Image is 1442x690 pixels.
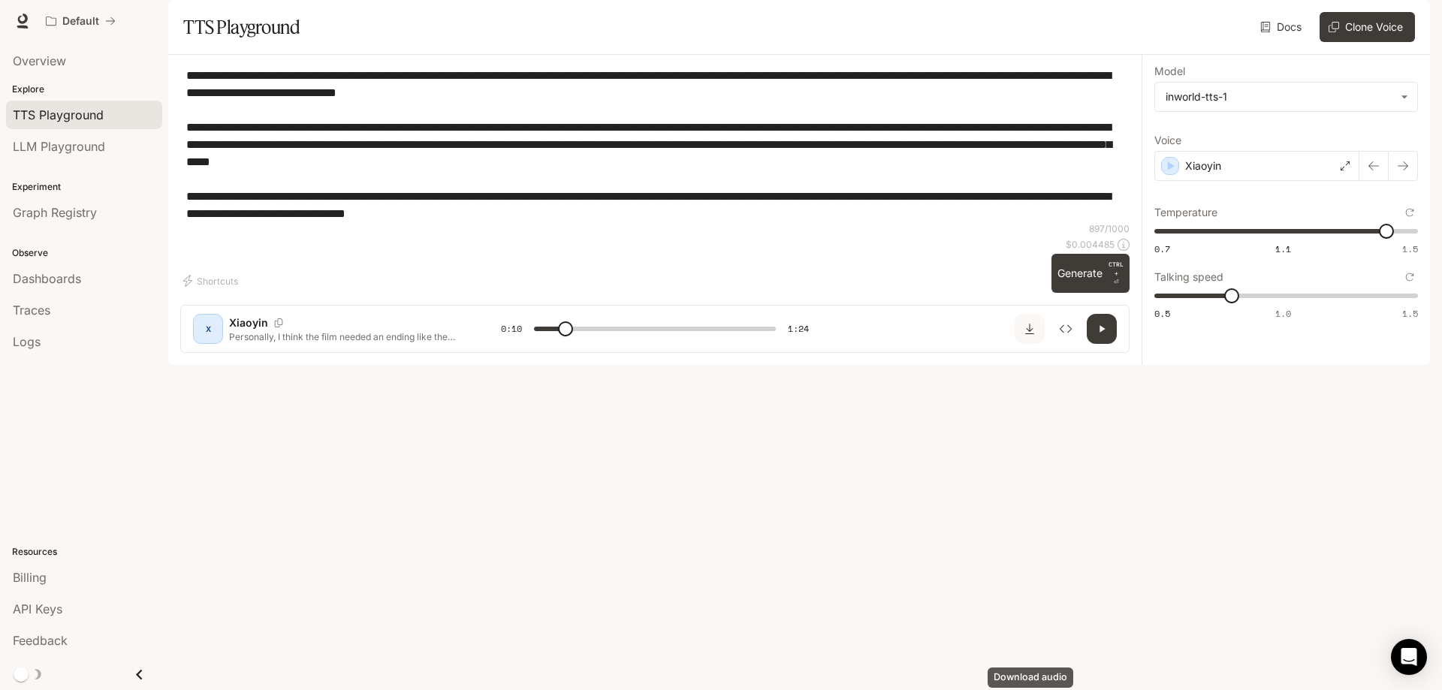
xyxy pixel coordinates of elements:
[1051,314,1081,344] button: Inspect
[1154,207,1217,218] p: Temperature
[1275,307,1291,320] span: 1.0
[1109,260,1124,278] p: CTRL +
[180,269,244,293] button: Shortcuts
[1154,307,1170,320] span: 0.5
[1401,269,1418,285] button: Reset to default
[39,6,122,36] button: All workspaces
[988,667,1073,688] div: Download audio
[183,12,300,42] h1: TTS Playground
[1402,243,1418,255] span: 1.5
[1051,254,1130,293] button: GenerateCTRL +⏎
[1257,12,1308,42] a: Docs
[1015,314,1045,344] button: Download audio
[62,15,99,28] p: Default
[1109,260,1124,287] p: ⏎
[1154,272,1223,282] p: Talking speed
[788,321,809,336] span: 1:24
[229,330,465,343] p: Personally, I think the film needed an ending like the Italian job. an open ending of if the plan...
[1402,307,1418,320] span: 1.5
[1154,135,1181,146] p: Voice
[1166,89,1393,104] div: inworld-tts-1
[196,317,220,341] div: X
[1401,204,1418,221] button: Reset to default
[1320,12,1415,42] button: Clone Voice
[1154,66,1185,77] p: Model
[1154,243,1170,255] span: 0.7
[229,315,268,330] p: Xiaoyin
[1155,83,1417,111] div: inworld-tts-1
[268,318,289,327] button: Copy Voice ID
[1391,639,1427,675] div: Open Intercom Messenger
[1185,158,1221,173] p: Xiaoyin
[501,321,522,336] span: 0:10
[1275,243,1291,255] span: 1.1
